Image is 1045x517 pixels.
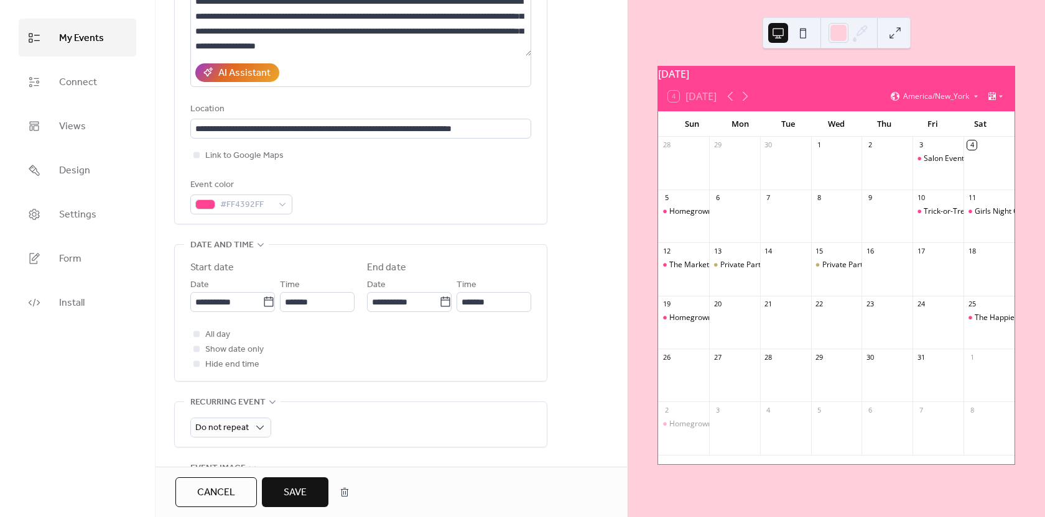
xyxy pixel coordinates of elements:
div: 22 [815,300,824,309]
div: 3 [713,405,722,414]
div: Event color [190,178,290,193]
div: 17 [916,246,926,255]
div: 1 [967,352,977,362]
span: America/New_York [903,93,969,100]
div: 24 [916,300,926,309]
span: Form [59,249,81,268]
div: AI Assistant [218,66,271,81]
div: The Happiest Market 🐭 [964,313,1015,323]
div: 3 [916,140,926,150]
div: The Marketplace of Magic✨ [669,260,769,270]
span: Recurring event [190,395,266,410]
span: All day [205,327,230,342]
div: 26 [662,352,671,362]
div: 15 [815,246,824,255]
div: 6 [865,405,875,414]
div: Private Party ⛓️‍💥 [811,260,862,270]
div: Location [190,102,529,117]
span: Views [59,117,86,136]
div: 4 [967,140,977,150]
div: Private Party ⛓️‍💥 [709,260,760,270]
div: Salon Event [913,153,964,164]
div: End date [367,260,406,275]
div: Private Party ⛓️‍💥 [822,260,878,270]
div: 31 [916,352,926,362]
div: Homegrown in Horizon West Market🍊 [658,419,709,429]
div: 11 [967,193,977,203]
div: Tue [764,112,812,137]
div: 13 [713,246,722,255]
span: Show date only [205,342,264,357]
div: 30 [865,352,875,362]
button: Cancel [175,477,257,507]
div: 8 [815,193,824,203]
div: 23 [865,300,875,309]
div: Homegrown in Horizon West Market🍊 [658,206,709,217]
div: 10 [916,193,926,203]
div: Homegrown in [GEOGRAPHIC_DATA]🍊 [669,206,807,217]
div: 8 [967,405,977,414]
div: 29 [815,352,824,362]
div: 25 [967,300,977,309]
div: 16 [865,246,875,255]
span: #FF4392FF [220,198,272,213]
div: 5 [662,193,671,203]
a: Views [19,107,136,145]
div: 28 [764,352,773,362]
span: Date [367,278,386,293]
div: 9 [865,193,875,203]
div: 21 [764,300,773,309]
div: Homegrown in Horizon West Market🍊 [658,313,709,323]
a: My Events [19,19,136,57]
a: Form [19,239,136,277]
span: My Events [59,29,104,48]
div: 14 [764,246,773,255]
div: Trick-or-Treat Market Crawl 👻 [924,206,1031,217]
span: Connect [59,73,97,92]
div: 30 [764,140,773,150]
div: 28 [662,140,671,150]
div: Sun [668,112,716,137]
button: AI Assistant [195,63,279,82]
span: Link to Google Maps [205,149,284,163]
span: Hide end time [205,357,259,372]
div: 12 [662,246,671,255]
div: Homegrown in [GEOGRAPHIC_DATA]🍊 [669,419,807,429]
div: Girls Night Out 👻 [975,206,1037,217]
div: 5 [815,405,824,414]
div: Mon [716,112,764,137]
span: Event image [190,461,246,476]
span: Time [280,278,300,293]
span: Design [59,161,90,180]
div: Thu [860,112,908,137]
div: 2 [662,405,671,414]
div: Girls Night Out 👻 [964,206,1015,217]
span: Time [457,278,476,293]
a: Install [19,283,136,321]
span: Install [59,293,85,313]
div: Homegrown in [GEOGRAPHIC_DATA]🍊 [669,313,807,323]
div: 7 [764,193,773,203]
div: Salon Event [924,153,964,164]
div: Fri [908,112,956,137]
div: 7 [916,405,926,414]
div: [DATE] [658,66,1015,81]
div: Sat [957,112,1005,137]
a: Settings [19,195,136,233]
button: Save [262,477,328,507]
span: Cancel [197,485,235,500]
div: 6 [713,193,722,203]
a: Design [19,151,136,189]
span: Date [190,278,209,293]
div: The Marketplace of Magic✨ [658,260,709,270]
div: 18 [967,246,977,255]
div: 19 [662,300,671,309]
a: Connect [19,63,136,101]
div: 2 [865,140,875,150]
div: Private Party ⛓️‍💥 [720,260,776,270]
div: 20 [713,300,722,309]
div: 4 [764,405,773,414]
div: Wed [812,112,860,137]
span: Save [284,485,307,500]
